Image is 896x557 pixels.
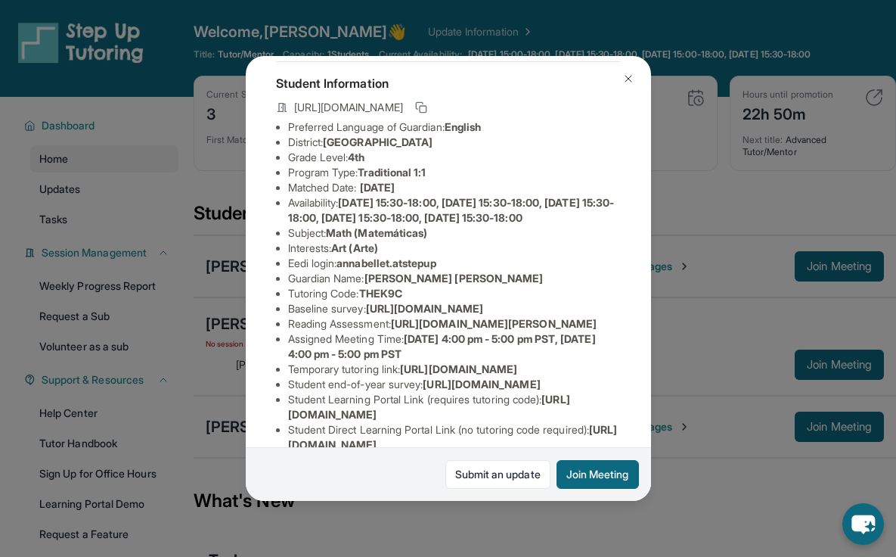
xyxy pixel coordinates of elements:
[359,287,402,300] span: THEK9C
[288,135,621,150] li: District:
[326,226,427,239] span: Math (Matemáticas)
[288,271,621,286] li: Guardian Name :
[294,100,403,115] span: [URL][DOMAIN_NAME]
[323,135,432,148] span: [GEOGRAPHIC_DATA]
[366,302,483,315] span: [URL][DOMAIN_NAME]
[842,503,884,545] button: chat-button
[276,74,621,92] h4: Student Information
[288,256,621,271] li: Eedi login :
[288,120,621,135] li: Preferred Language of Guardian:
[288,150,621,165] li: Grade Level:
[360,181,395,194] span: [DATE]
[336,257,436,269] span: annabellet.atstepup
[288,422,621,453] li: Student Direct Learning Portal Link (no tutoring code required) :
[288,195,621,226] li: Availability:
[622,73,634,85] img: Close Icon
[288,180,621,195] li: Matched Date:
[445,460,550,489] a: Submit an update
[364,272,544,285] span: [PERSON_NAME] [PERSON_NAME]
[288,241,621,256] li: Interests :
[288,301,621,316] li: Baseline survey :
[391,317,597,330] span: [URL][DOMAIN_NAME][PERSON_NAME]
[288,331,621,362] li: Assigned Meeting Time :
[288,332,596,360] span: [DATE] 4:00 pm - 5:00 pm PST, [DATE] 4:00 pm - 5:00 pm PST
[288,286,621,301] li: Tutoring Code :
[288,316,621,331] li: Reading Assessment :
[288,377,621,392] li: Student end-of-year survey :
[423,378,540,391] span: [URL][DOMAIN_NAME]
[557,460,639,489] button: Join Meeting
[400,363,517,375] span: [URL][DOMAIN_NAME]
[288,165,621,180] li: Program Type:
[331,241,378,254] span: Art (Arte)
[288,226,621,241] li: Subject :
[288,362,621,377] li: Temporary tutoring link :
[288,196,615,224] span: [DATE] 15:30-18:00, [DATE] 15:30-18:00, [DATE] 15:30-18:00, [DATE] 15:30-18:00, [DATE] 15:30-18:00
[288,392,621,422] li: Student Learning Portal Link (requires tutoring code) :
[412,98,430,117] button: Copy link
[348,151,364,163] span: 4th
[445,120,482,133] span: English
[358,166,426,179] span: Traditional 1:1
